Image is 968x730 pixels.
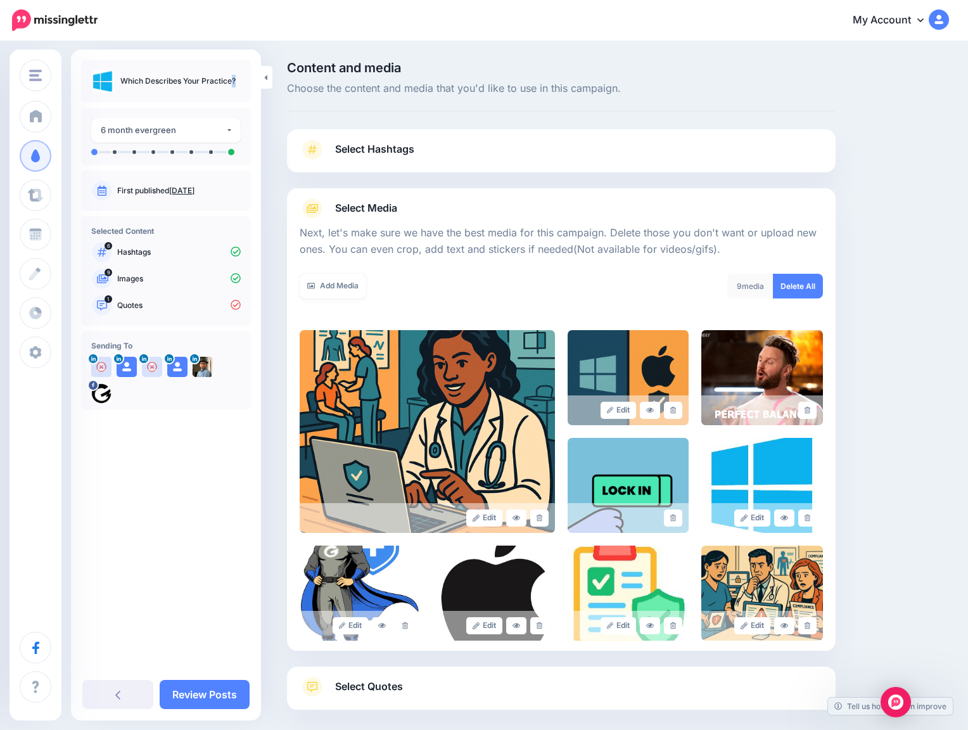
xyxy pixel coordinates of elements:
[300,225,823,258] p: Next, let's make sure we have the best media for this campaign. Delete those you don't want or up...
[300,139,823,172] a: Select Hashtags
[601,617,637,634] a: Edit
[737,281,742,291] span: 9
[701,330,822,425] img: NYQF7XRI6D4XCFO31XYAM64DH8YPRNNJ.gif
[167,357,188,377] img: user_default_image.png
[466,617,502,634] a: Edit
[105,242,112,250] span: 6
[117,247,241,258] p: Hashtags
[287,80,836,97] span: Choose the content and media that you'd like to use in this campaign.
[727,274,774,298] div: media
[333,617,369,634] a: Edit
[300,677,823,710] a: Select Quotes
[29,70,42,81] img: menu.png
[117,185,241,196] p: First published
[701,546,822,641] img: 55fa1db034af8995d06cce3c83f73da8_large.jpg
[466,509,502,527] a: Edit
[568,330,689,425] img: 9EK7FYFV9WHR25AB8WCYCP6WCRMXGMPS_large.png
[287,61,836,74] span: Content and media
[117,357,137,377] img: user_default_image.png
[300,330,555,533] img: 8YFNW5O4YH8VP827FM35XFP7QTWO1UP2_large.png
[300,274,366,298] a: Add Media
[568,438,689,533] img: G2EZUFU582UT6TN0F52OZOVVG93SFV67.gif
[734,509,770,527] a: Edit
[601,402,637,419] a: Edit
[335,141,414,158] span: Select Hashtags
[105,295,112,303] span: 1
[773,274,823,298] a: Delete All
[300,546,421,641] img: 2c7f7bc10e68cf0fcf106d614133ce3a_large.jpg
[335,200,397,217] span: Select Media
[169,186,194,195] a: [DATE]
[193,357,213,377] img: 1725633681571-88252.png
[105,269,112,276] span: 9
[142,357,162,377] img: user_default_image.png
[701,438,822,533] img: 7437de37f6b55152022ab49b2bd0280b_large.jpg
[91,70,114,93] img: 7437de37f6b55152022ab49b2bd0280b_thumb.jpg
[300,219,823,641] div: Select Media
[840,5,949,36] a: My Account
[881,687,911,717] div: Open Intercom Messenger
[12,10,98,31] img: Missinglettr
[433,546,554,641] img: 0ef27895a612d1a7fba50972fbfbaa69_large.jpg
[120,75,236,87] p: Which Describes Your Practice?
[568,546,689,641] img: 387372ec0e50cab652cdafbecab6f52f_large.jpg
[300,198,823,219] a: Select Media
[117,300,241,311] p: Quotes
[101,123,226,138] div: 6 month evergreen
[91,383,111,404] img: 409555759_898884492237736_7115004818314551315_n-bsa152927.jpg
[734,617,770,634] a: Edit
[117,273,241,285] p: Images
[335,678,403,695] span: Select Quotes
[91,118,241,143] button: 6 month evergreen
[91,341,241,350] h4: Sending To
[91,226,241,236] h4: Selected Content
[91,357,111,377] img: user_default_image.png
[828,698,953,715] a: Tell us how we can improve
